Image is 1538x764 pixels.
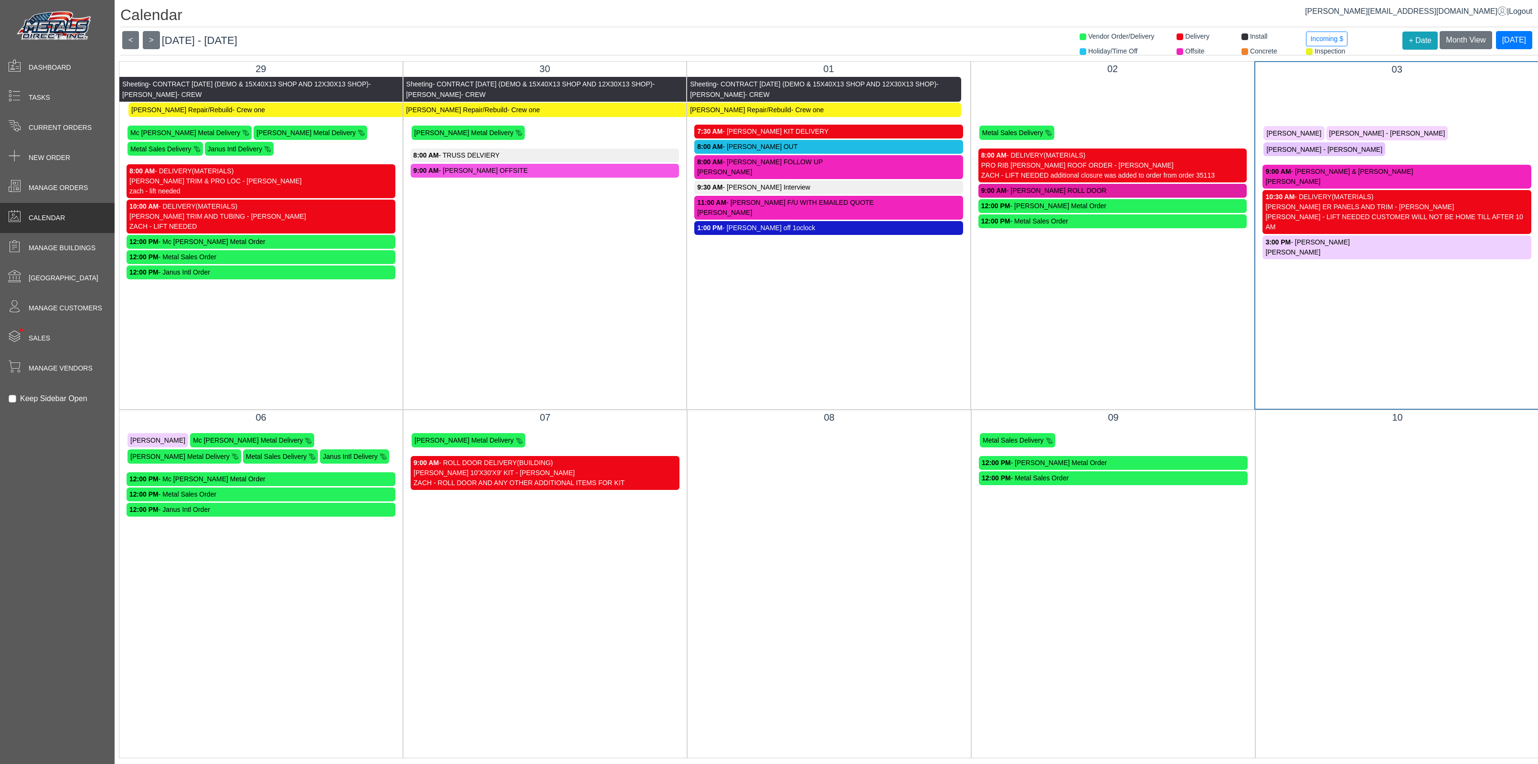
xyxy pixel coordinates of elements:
div: - [PERSON_NAME] off 1oclock [697,223,960,233]
span: Sheeting [122,80,148,88]
div: 09 [979,410,1248,424]
div: - DELIVERY [1265,192,1528,202]
span: [PERSON_NAME] [130,436,185,444]
span: Manage Orders [29,183,88,193]
strong: 9:30 AM [697,183,722,191]
span: Manage Buildings [29,243,95,253]
span: - CREW [745,91,769,98]
span: Vendor Order/Delivery [1088,32,1155,40]
span: [PERSON_NAME] Repair/Rebuild [131,106,233,114]
div: - DELIVERY [981,150,1244,160]
strong: 8:00 AM [697,143,722,150]
strong: 10:00 AM [129,202,159,210]
button: [DATE] [1496,31,1532,49]
strong: 12:00 PM [129,490,159,498]
span: [PERSON_NAME] - [PERSON_NAME] [1329,129,1445,137]
span: - [PERSON_NAME] [690,80,939,98]
span: - CREW [461,91,486,98]
div: | [1305,6,1532,17]
span: Janus Intl Delivery [208,145,262,152]
strong: 8:00 AM [414,151,439,159]
strong: 3:00 PM [1265,238,1291,246]
span: - [PERSON_NAME] [122,80,371,98]
strong: 12:00 PM [129,506,159,513]
div: - TRUSS DELVIERY [414,150,677,160]
strong: 12:00 PM [129,268,159,276]
button: Incoming $ [1306,32,1347,46]
span: [PERSON_NAME] Metal Delivery [130,453,230,460]
div: [PERSON_NAME] [697,208,960,218]
div: [PERSON_NAME] TRIM & PRO LOC - [PERSON_NAME] [129,176,392,186]
span: - CONTRACT [DATE] (DEMO & 15X40X13 SHOP AND 12X30X13 SHOP) [716,80,936,88]
div: ZACH - LIFT NEEDED additional closure was added to order from order 35113 [981,170,1244,180]
div: [PERSON_NAME] ER PANELS AND TRIM - [PERSON_NAME] [1265,202,1528,212]
button: + Date [1402,32,1438,50]
strong: 8:00 AM [697,158,722,166]
div: - DELIVERY [129,166,392,176]
strong: 9:00 AM [1265,168,1291,175]
span: Mc [PERSON_NAME] Metal Delivery [193,436,303,444]
div: - Metal Sales Order [981,216,1244,226]
div: - [PERSON_NAME] F/U WITH EMAILED QUOTE [697,198,960,208]
span: • [9,315,33,346]
span: (MATERIALS) [196,202,238,210]
span: - [PERSON_NAME] [406,80,655,98]
div: - Mc [PERSON_NAME] Metal Order [129,474,392,484]
span: Delivery [1185,32,1209,40]
span: Concrete [1250,47,1277,55]
div: - Metal Sales Order [129,489,392,499]
strong: 12:00 PM [982,474,1011,482]
div: [PERSON_NAME] [1265,177,1528,187]
div: - Janus Intl Order [129,505,392,515]
strong: 12:00 PM [982,459,1011,467]
strong: 8:00 AM [981,151,1007,159]
span: Holiday/Time Off [1088,47,1137,55]
span: (BUILDING) [517,459,553,467]
span: [PERSON_NAME] Metal Delivery [256,129,356,137]
strong: 10:30 AM [1265,193,1294,201]
div: - Metal Sales Order [982,473,1245,483]
div: - [PERSON_NAME] OFFSITE [414,166,677,176]
span: Mc [PERSON_NAME] Metal Delivery [130,129,240,137]
span: [PERSON_NAME] - [PERSON_NAME] [1266,145,1382,153]
img: Metals Direct Inc Logo [14,9,95,44]
div: [PERSON_NAME] TRIM AND TUBING - [PERSON_NAME] [129,212,392,222]
div: - [PERSON_NAME] & [PERSON_NAME] [1265,167,1528,177]
div: - Metal Sales Order [129,252,392,262]
div: [PERSON_NAME] - LIFT NEEDED CUSTOMER WILL NOT BE HOME TILL AFTER 10 AM [1265,212,1528,232]
strong: 12:00 PM [981,202,1010,210]
div: 10 [1263,410,1532,424]
button: Month View [1440,31,1492,49]
span: Manage Vendors [29,363,93,373]
strong: 9:00 AM [981,187,1007,194]
span: Metal Sales Delivery [983,436,1044,444]
div: 03 [1262,62,1531,76]
div: - [PERSON_NAME] Metal Order [982,458,1245,468]
strong: 12:00 PM [981,217,1010,225]
strong: 12:00 PM [129,253,159,261]
div: zach - lift needed [129,186,392,196]
span: Inspection [1315,47,1345,55]
span: Sheeting [406,80,433,88]
span: [PERSON_NAME] Repair/Rebuild [690,106,791,114]
strong: 7:30 AM [697,127,722,135]
span: [DATE] - [DATE] [162,34,237,46]
span: Metal Sales Delivery [982,129,1043,137]
button: < [122,31,139,49]
strong: 12:00 PM [129,475,159,483]
span: (MATERIALS) [1332,193,1374,201]
span: Janus Intl Delivery [323,453,377,460]
a: [PERSON_NAME][EMAIL_ADDRESS][DOMAIN_NAME] [1305,7,1507,15]
strong: 11:00 AM [697,199,726,206]
div: - [PERSON_NAME] ROLL DOOR [981,186,1244,196]
strong: 9:00 AM [414,459,439,467]
span: Tasks [29,93,50,103]
span: - CONTRACT [DATE] (DEMO & 15X40X13 SHOP AND 12X30X13 SHOP) [148,80,369,88]
span: Sheeting [690,80,716,88]
div: 06 [127,410,395,424]
div: [PERSON_NAME] 10'X30'X9' KIT - [PERSON_NAME] [414,468,677,478]
div: - [PERSON_NAME] Interview [697,182,960,192]
div: - ROLL DOOR DELIVERY [414,458,677,468]
strong: 9:00 AM [414,167,439,174]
